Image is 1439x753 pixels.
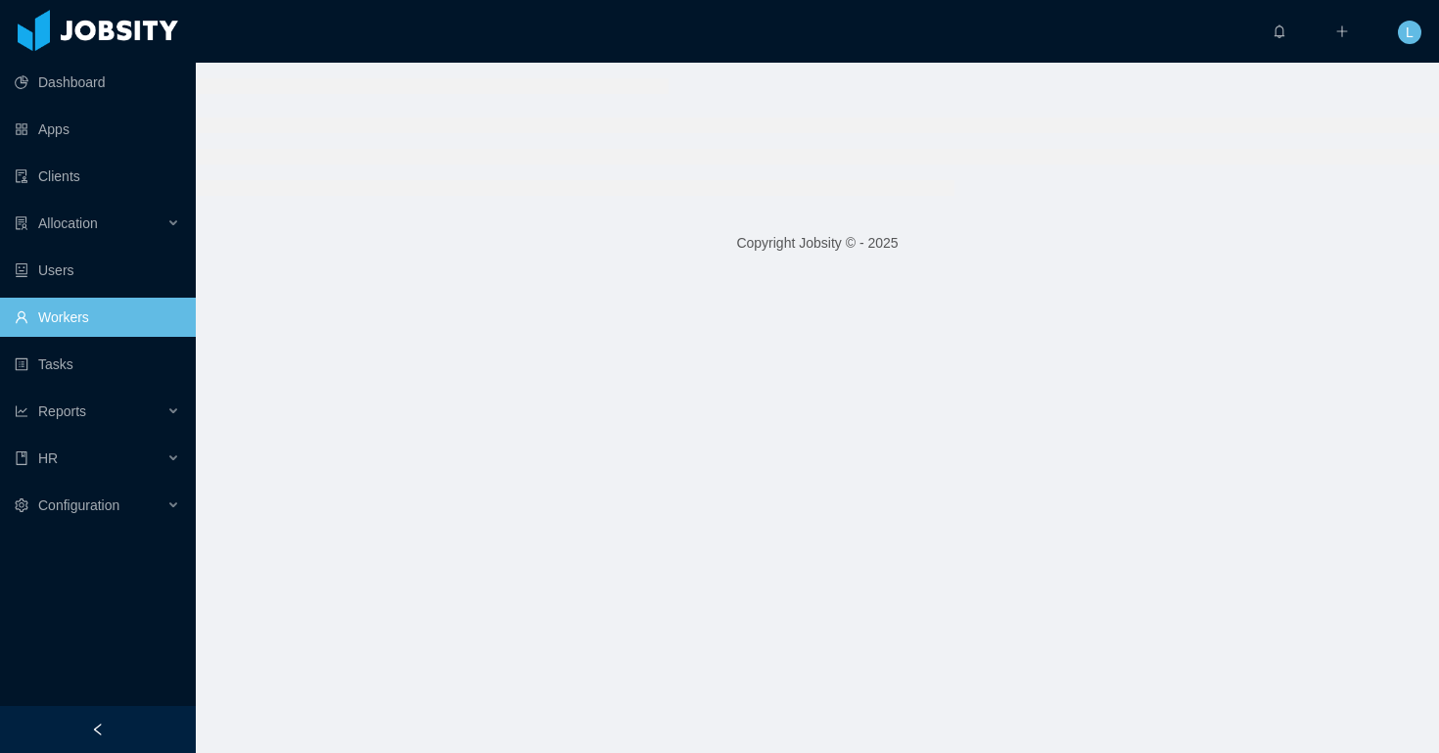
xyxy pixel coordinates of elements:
span: Configuration [38,497,119,513]
i: icon: line-chart [15,404,28,418]
span: L [1406,21,1414,44]
sup: 0 [1286,15,1306,34]
i: icon: bell [1273,24,1286,38]
i: icon: setting [15,498,28,512]
span: Reports [38,403,86,419]
a: icon: robotUsers [15,251,180,290]
a: icon: appstoreApps [15,110,180,149]
span: HR [38,450,58,466]
span: Allocation [38,215,98,231]
a: icon: profileTasks [15,345,180,384]
i: icon: plus [1335,24,1349,38]
a: icon: auditClients [15,157,180,196]
a: icon: pie-chartDashboard [15,63,180,102]
a: icon: userWorkers [15,298,180,337]
i: icon: solution [15,216,28,230]
i: icon: book [15,451,28,465]
footer: Copyright Jobsity © - 2025 [196,210,1439,277]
